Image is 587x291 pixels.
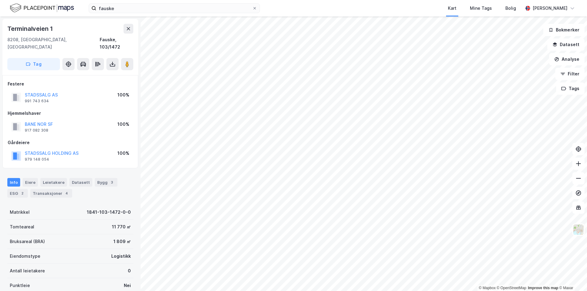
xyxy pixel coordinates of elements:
a: Mapbox [479,286,496,290]
div: 11 770 ㎡ [112,223,131,231]
div: 100% [117,121,129,128]
button: Analyse [549,53,585,65]
div: 1 809 ㎡ [113,238,131,245]
div: Mine Tags [470,5,492,12]
div: 979 148 054 [25,157,49,162]
div: Fauske, 103/1472 [100,36,133,51]
div: Kontrollprogram for chat [556,262,587,291]
div: 4 [64,190,70,196]
button: Tags [556,82,585,95]
div: Punktleie [10,282,30,289]
div: Antall leietakere [10,267,45,275]
div: Gårdeiere [8,139,133,146]
button: Filter [555,68,585,80]
a: Improve this map [528,286,558,290]
div: Logistikk [111,253,131,260]
div: 100% [117,150,129,157]
div: Terminalveien 1 [7,24,54,34]
div: 991 743 634 [25,99,49,104]
div: 0 [128,267,131,275]
button: Bokmerker [543,24,585,36]
div: 3 [109,179,115,185]
img: logo.f888ab2527a4732fd821a326f86c7f29.svg [10,3,74,13]
div: Eiendomstype [10,253,40,260]
div: Transaksjoner [30,189,72,198]
div: Tomteareal [10,223,34,231]
div: Hjemmelshaver [8,110,133,117]
div: 1841-103-1472-0-0 [87,209,131,216]
div: 2 [19,190,25,196]
div: Bruksareal (BRA) [10,238,45,245]
div: Matrikkel [10,209,30,216]
button: Datasett [547,38,585,51]
div: 917 082 308 [25,128,48,133]
iframe: Chat Widget [556,262,587,291]
div: Festere [8,80,133,88]
div: ESG [7,189,28,198]
div: Eiere [23,178,38,187]
input: Søk på adresse, matrikkel, gårdeiere, leietakere eller personer [96,4,252,13]
div: Nei [124,282,131,289]
div: 100% [117,91,129,99]
div: Bygg [95,178,117,187]
a: OpenStreetMap [497,286,526,290]
div: Info [7,178,20,187]
div: Datasett [69,178,92,187]
div: [PERSON_NAME] [533,5,567,12]
button: Tag [7,58,60,70]
div: Leietakere [40,178,67,187]
div: 8208, [GEOGRAPHIC_DATA], [GEOGRAPHIC_DATA] [7,36,100,51]
img: Z [573,224,584,235]
div: Kart [448,5,456,12]
div: Bolig [505,5,516,12]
